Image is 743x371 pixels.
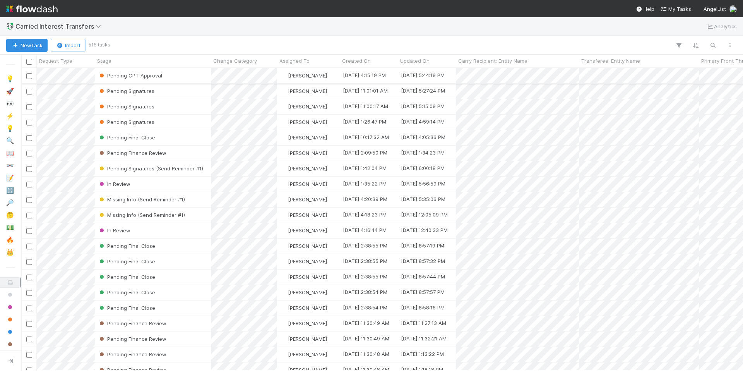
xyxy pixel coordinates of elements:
[288,336,327,342] span: [PERSON_NAME]
[343,319,389,327] div: [DATE] 11:30:49 AM
[343,226,387,234] div: [DATE] 4:16:44 PM
[26,151,32,156] input: Toggle Row Selected
[343,71,386,79] div: [DATE] 4:15:19 PM
[288,351,327,357] span: [PERSON_NAME]
[401,335,447,342] div: [DATE] 11:32:21 AM
[343,133,389,141] div: [DATE] 10:17:32 AM
[98,320,166,326] span: Pending Finance Review
[98,305,155,311] span: Pending Final Close
[26,228,32,234] input: Toggle Row Selected
[704,6,726,12] span: AngelList
[401,350,444,358] div: [DATE] 1:13:22 PM
[280,319,327,327] div: [PERSON_NAME]
[6,88,14,94] span: 🚀
[401,102,445,110] div: [DATE] 5:15:09 PM
[288,258,327,265] span: [PERSON_NAME]
[288,212,327,218] span: [PERSON_NAME]
[281,212,287,218] img: avatar_93b89fca-d03a-423a-b274-3dd03f0a621f.png
[213,57,257,65] span: Change Category
[98,134,155,141] span: Pending Final Close
[288,227,327,234] span: [PERSON_NAME]
[26,321,32,327] input: Toggle Row Selected
[26,337,32,342] input: Toggle Row Selected
[288,134,327,141] span: [PERSON_NAME]
[98,350,166,358] div: Pending Finance Review
[288,103,327,110] span: [PERSON_NAME]
[281,258,287,265] img: avatar_93b89fca-d03a-423a-b274-3dd03f0a621f.png
[26,135,32,141] input: Toggle Row Selected
[98,289,155,295] span: Pending Final Close
[401,133,445,141] div: [DATE] 4:05:36 PM
[281,181,287,187] img: avatar_93b89fca-d03a-423a-b274-3dd03f0a621f.png
[343,211,387,218] div: [DATE] 4:18:23 PM
[281,320,287,326] img: avatar_85e0c86c-7619-463d-9044-e681ba95f3b2.png
[98,274,155,280] span: Pending Final Close
[280,304,327,312] div: [PERSON_NAME]
[98,119,154,125] span: Pending Signatures
[280,134,327,141] div: [PERSON_NAME]
[280,335,327,343] div: [PERSON_NAME]
[342,57,371,65] span: Created On
[6,23,14,29] span: 💱
[98,196,185,203] span: Missing Info (Send Reminder #1)
[51,39,86,52] button: Import
[281,336,287,342] img: avatar_85e0c86c-7619-463d-9044-e681ba95f3b2.png
[401,87,445,94] div: [DATE] 5:27:24 PM
[401,273,445,280] div: [DATE] 8:57:44 PM
[98,150,166,156] span: Pending Finance Review
[280,118,327,126] div: [PERSON_NAME]
[288,289,327,295] span: [PERSON_NAME]
[281,227,287,234] img: avatar_93b89fca-d03a-423a-b274-3dd03f0a621f.png
[288,165,327,172] span: [PERSON_NAME]
[280,149,327,157] div: [PERSON_NAME]
[280,227,327,234] div: [PERSON_NAME]
[279,57,310,65] span: Assigned To
[6,39,48,52] button: NewTask
[706,22,737,31] a: Analytics
[281,289,287,295] img: avatar_93b89fca-d03a-423a-b274-3dd03f0a621f.png
[401,257,445,265] div: [DATE] 8:57:32 PM
[288,320,327,326] span: [PERSON_NAME]
[401,319,446,327] div: [DATE] 11:27:13 AM
[343,288,387,296] div: [DATE] 2:38:54 PM
[15,22,105,30] span: Carried Interest Transfers
[6,249,14,256] span: 👑
[280,289,327,296] div: [PERSON_NAME]
[280,103,327,110] div: [PERSON_NAME]
[280,72,327,79] div: [PERSON_NAME]
[288,119,327,125] span: [PERSON_NAME]
[280,211,327,219] div: [PERSON_NAME]
[26,275,32,280] input: Toggle Row Selected
[26,197,32,203] input: Toggle Row Selected
[280,196,327,203] div: [PERSON_NAME]
[98,149,166,157] div: Pending Finance Review
[343,242,387,249] div: [DATE] 2:38:55 PM
[98,227,130,234] div: In Review
[98,212,185,218] span: Missing Info (Send Reminder #1)
[6,224,14,231] span: 💵
[26,59,32,65] input: Toggle All Rows Selected
[288,88,327,94] span: [PERSON_NAME]
[401,118,445,125] div: [DATE] 4:59:14 PM
[280,180,327,188] div: [PERSON_NAME]
[343,195,387,203] div: [DATE] 4:20:39 PM
[6,150,14,156] span: 📖
[98,289,155,296] div: Pending Final Close
[280,242,327,250] div: [PERSON_NAME]
[281,103,287,110] img: avatar_93b89fca-d03a-423a-b274-3dd03f0a621f.png
[343,102,388,110] div: [DATE] 11:00:17 AM
[343,350,389,358] div: [DATE] 11:30:48 AM
[6,162,14,169] span: 👓
[6,237,14,243] span: 🔥
[26,182,32,187] input: Toggle Row Selected
[343,257,387,265] div: [DATE] 2:38:55 PM
[458,57,527,65] span: Carry Recipient: Entity Name
[343,304,387,311] div: [DATE] 2:38:54 PM
[281,243,287,249] img: avatar_93b89fca-d03a-423a-b274-3dd03f0a621f.png
[6,212,14,218] span: 🤔
[26,213,32,218] input: Toggle Row Selected
[401,164,445,172] div: [DATE] 6:00:18 PM
[281,88,287,94] img: avatar_93b89fca-d03a-423a-b274-3dd03f0a621f.png
[281,150,287,156] img: avatar_93b89fca-d03a-423a-b274-3dd03f0a621f.png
